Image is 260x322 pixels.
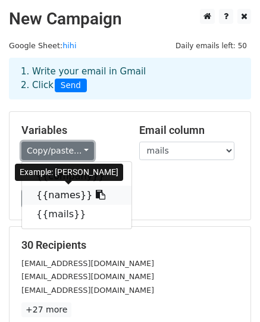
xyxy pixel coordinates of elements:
iframe: Chat Widget [201,265,260,322]
small: [EMAIL_ADDRESS][DOMAIN_NAME] [21,259,154,268]
span: Send [55,79,87,93]
div: Example: [PERSON_NAME] [15,164,123,181]
h2: New Campaign [9,9,251,29]
h5: 30 Recipients [21,239,239,252]
a: hihi [62,41,76,50]
a: {{mails}} [22,205,131,224]
a: +27 more [21,302,71,317]
small: [EMAIL_ADDRESS][DOMAIN_NAME] [21,286,154,295]
a: Copy/paste... [21,142,94,160]
small: Google Sheet: [9,41,76,50]
a: Daily emails left: 50 [171,41,251,50]
a: {{names}} [22,186,131,205]
h5: Email column [139,124,239,137]
div: 1. Write your email in Gmail 2. Click [12,65,248,92]
h5: Variables [21,124,121,137]
small: [EMAIL_ADDRESS][DOMAIN_NAME] [21,272,154,281]
span: Daily emails left: 50 [171,39,251,52]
